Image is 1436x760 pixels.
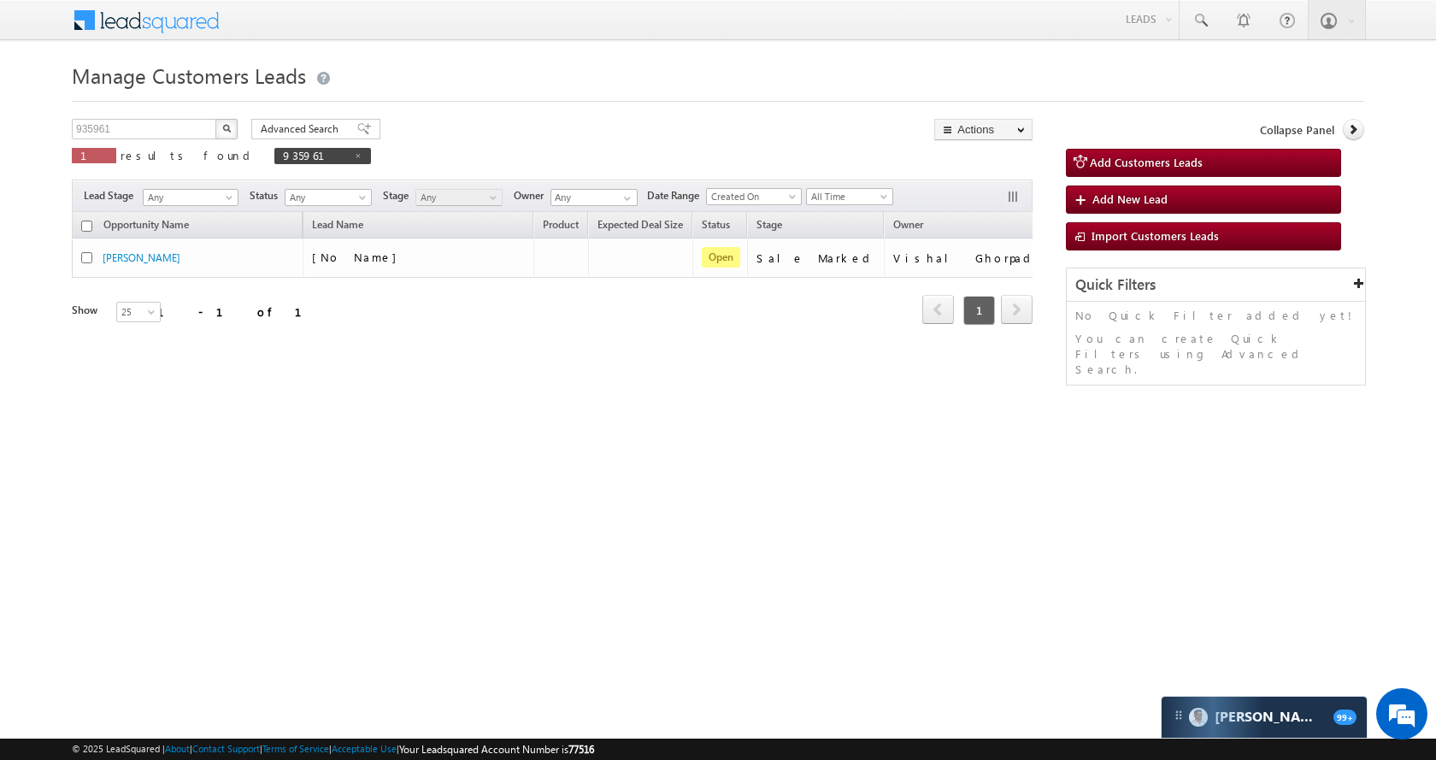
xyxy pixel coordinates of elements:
span: Open [702,247,740,268]
div: carter-dragCarter[PERSON_NAME]99+ [1161,696,1368,739]
a: [PERSON_NAME] [103,251,180,264]
a: Terms of Service [262,743,329,754]
span: Stage [756,218,782,231]
div: Vishal Ghorpade [893,250,1047,266]
span: Status [250,188,285,203]
span: Lead Stage [84,188,140,203]
a: Created On [706,188,802,205]
span: 1 [963,296,995,325]
input: Type to Search [550,189,638,206]
span: Your Leadsquared Account Number is [399,743,594,756]
a: Acceptable Use [332,743,397,754]
a: 25 [116,302,161,322]
span: Stage [383,188,415,203]
div: Sale Marked [756,250,876,266]
input: Check all records [81,221,92,232]
span: Opportunity Name [103,218,189,231]
span: 935961 [283,148,345,162]
span: Any [416,190,497,205]
span: Add New Lead [1092,191,1168,206]
a: Contact Support [192,743,260,754]
a: Expected Deal Size [589,215,692,238]
p: No Quick Filter added yet! [1075,308,1357,323]
a: About [165,743,190,754]
span: Lead Name [303,215,372,238]
img: Carter [1189,708,1208,727]
span: Advanced Search [261,121,344,137]
a: Any [415,189,503,206]
span: Date Range [647,188,706,203]
span: © 2025 LeadSquared | | | | | [72,741,594,757]
a: Show All Items [615,190,636,207]
div: Quick Filters [1067,268,1365,302]
span: Any [285,190,367,205]
span: Add Customers Leads [1090,155,1203,169]
span: 25 [117,304,162,320]
span: 99+ [1333,710,1357,725]
a: Stage [748,215,791,238]
img: Search [222,124,231,133]
span: Owner [893,218,923,231]
a: prev [922,297,954,324]
span: Manage Customers Leads [72,62,306,89]
span: Created On [707,189,796,204]
a: Opportunity Name [95,215,197,238]
button: Actions [934,119,1033,140]
span: prev [922,295,954,324]
span: [No Name] [312,250,405,264]
a: Any [143,189,238,206]
span: 1 [80,148,108,162]
p: You can create Quick Filters using Advanced Search. [1075,331,1357,377]
div: Show [72,303,103,318]
span: next [1001,295,1033,324]
a: next [1001,297,1033,324]
span: All Time [807,189,888,204]
img: carter-drag [1172,709,1186,722]
span: Collapse Panel [1260,122,1334,138]
div: 1 - 1 of 1 [157,302,322,321]
a: Any [285,189,372,206]
span: Any [144,190,232,205]
span: 77516 [568,743,594,756]
span: Expected Deal Size [597,218,683,231]
span: Owner [514,188,550,203]
a: Status [693,215,739,238]
span: Import Customers Leads [1092,228,1219,243]
a: All Time [806,188,893,205]
span: results found [121,148,256,162]
span: Product [543,218,579,231]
